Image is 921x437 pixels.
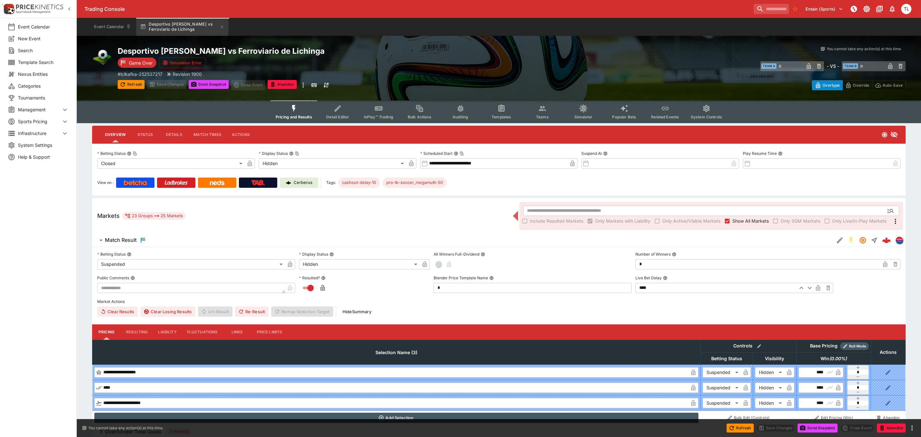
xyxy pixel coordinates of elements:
div: Trading Console [84,6,751,12]
img: PriceKinetics Logo [2,3,15,15]
a: Cerberus [280,178,318,188]
span: System Controls [691,115,722,119]
h6: Match Result [105,237,137,243]
button: Copy To Clipboard [133,151,137,156]
button: Desportivo [PERSON_NAME] vs Ferroviario de Lichinga [136,18,228,36]
button: Edit Detail [834,234,846,246]
span: Templates [492,115,511,119]
p: Revision 1900 [173,71,202,77]
p: Betting Status [97,251,126,257]
button: All Winners Full-Dividend [481,252,485,257]
span: Template Search [18,59,69,66]
p: Scheduled Start [420,151,453,156]
span: cashout-delay-10 [338,179,380,186]
span: Only Active/Visible Markets [662,218,720,224]
button: Fluctuations [182,324,223,340]
h6: - VS - [827,63,839,69]
button: No Bookmarks [790,4,800,14]
button: Clear Losing Results [140,306,195,317]
button: Suspended [857,234,869,246]
p: Betting Status [97,151,126,156]
p: Number of Winners [635,251,671,257]
button: Auto-Save [872,80,906,90]
button: Play Resume Time [778,151,783,156]
div: Hidden [755,383,784,393]
div: Trent Lewis [901,4,911,14]
img: PriceKinetics [16,4,63,9]
button: Bulk edit [755,342,763,350]
div: Suspended [703,398,741,408]
span: Bulk Actions [408,115,431,119]
span: Un-Result [198,306,232,317]
button: Refresh [727,424,753,433]
p: Overtype [823,82,840,89]
span: Only Markets with Liability [595,218,650,224]
p: Suspend At [581,151,602,156]
span: Only SGM Markets [781,218,820,224]
span: Roll Mode [846,344,869,349]
button: Scheduled StartCopy To Clipboard [454,151,458,156]
p: All Winners Full-Dividend [434,251,479,257]
p: Public Comments [97,275,129,281]
span: Visibility [758,355,791,362]
button: Overtype [812,80,843,90]
div: Suspended [703,383,741,393]
button: Betting StatusCopy To Clipboard [127,151,131,156]
span: New Event [18,35,69,42]
p: You cannot take any action(s) at this time. [827,46,902,52]
span: Nexus Entities [18,71,69,77]
span: Mark an event as closed and abandoned. [877,424,906,431]
p: Live Bet Delay [635,275,662,281]
button: Bulk Edit (Controls) [702,413,794,423]
div: Closed [97,158,245,169]
span: Auditing [453,115,468,119]
th: Controls [700,340,796,352]
span: System Settings [18,142,69,148]
button: Notifications [886,3,898,15]
button: Actions [226,127,255,142]
span: Infrastructure [18,130,61,137]
p: You cannot take any action(s) at this time. [88,425,163,431]
button: Display StatusCopy To Clipboard [289,151,294,156]
button: Abandon [873,413,903,423]
button: Override [842,80,872,90]
img: Neds [210,180,224,185]
button: HideSummary [339,306,375,317]
span: Categories [18,83,69,89]
svg: Suspended [859,236,867,244]
img: TabNZ [251,180,265,185]
th: Actions [871,340,905,364]
p: Cerberus [294,179,312,186]
label: Market Actions [97,297,901,306]
button: Pricing [92,324,121,340]
button: Straight [869,234,880,246]
button: Edit Pricing (Win) [798,413,869,423]
span: Sports Pricing [18,118,61,125]
span: Only Live/In-Play Markets [832,218,886,224]
button: Display Status [329,252,334,257]
div: Start From [812,80,906,90]
span: Help & Support [18,154,69,160]
button: Clear Results [97,306,138,317]
button: Links [223,324,252,340]
span: Event Calendar [18,23,69,30]
img: logo-cerberus--red.svg [882,236,891,245]
button: Resulted? [321,276,326,280]
h5: Markets [97,212,120,219]
h2: Copy To Clipboard [118,46,512,56]
span: Simulator [574,115,592,119]
svg: Hidden [890,131,898,139]
span: pro-lb-soccer_megamulti-50 [382,179,447,186]
p: Resulted? [299,275,320,281]
button: Overview [100,127,131,142]
button: Abandon [877,424,906,433]
label: Tags: [326,178,336,188]
img: Ladbrokes [164,180,188,185]
span: Pricing and Results [276,115,312,119]
button: Add Selection [94,413,699,423]
button: Re-Result [235,306,269,317]
div: Base Pricing [807,342,840,350]
button: Refresh [118,80,145,89]
span: Include Resulted Markets [530,218,583,224]
p: Override [853,82,869,89]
